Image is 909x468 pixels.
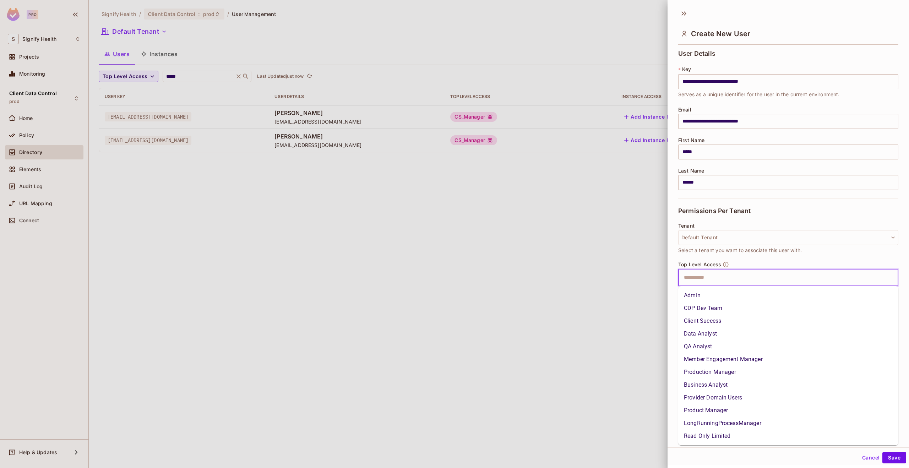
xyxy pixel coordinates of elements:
[678,137,705,143] span: First Name
[678,353,898,366] li: Member Engagement Manager
[678,91,840,98] span: Serves as a unique identifier for the user in the current environment.
[678,223,695,229] span: Tenant
[894,277,896,278] button: Close
[678,230,898,245] button: Default Tenant
[678,315,898,327] li: Client Success
[678,246,802,254] span: Select a tenant you want to associate this user with.
[682,66,691,72] span: Key
[678,168,704,174] span: Last Name
[678,340,898,353] li: QA Analyst
[678,289,898,302] li: Admin
[859,452,882,463] button: Cancel
[678,430,898,442] li: Read Only Limited
[678,391,898,404] li: Provider Domain Users
[678,207,751,214] span: Permissions Per Tenant
[882,452,906,463] button: Save
[678,50,715,57] span: User Details
[678,366,898,379] li: Production Manager
[678,379,898,391] li: Business Analyst
[678,302,898,315] li: CDP Dev Team
[678,107,691,113] span: Email
[678,417,898,430] li: LongRunningProcessManager
[678,262,721,267] span: Top Level Access
[691,29,750,38] span: Create New User
[678,327,898,340] li: Data Analyst
[678,404,898,417] li: Product Manager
